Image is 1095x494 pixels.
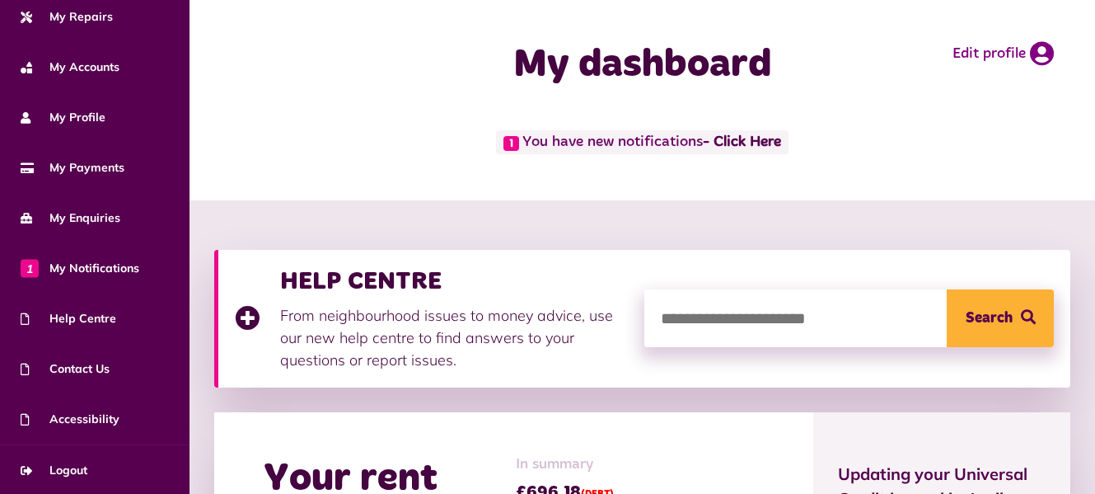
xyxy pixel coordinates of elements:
span: 1 [21,259,39,277]
span: My Profile [21,109,105,126]
span: My Payments [21,159,124,176]
h1: My dashboard [433,41,853,89]
span: 1 [503,136,519,151]
button: Search [947,289,1054,347]
span: Contact Us [21,360,110,378]
span: My Accounts [21,59,119,76]
h3: HELP CENTRE [280,266,628,296]
span: Logout [21,462,87,479]
span: You have new notifications [496,130,788,154]
span: In summary [516,454,614,476]
span: Search [966,289,1013,347]
p: From neighbourhood issues to money advice, use our new help centre to find answers to your questi... [280,304,628,371]
span: Accessibility [21,411,119,428]
span: My Notifications [21,260,139,277]
a: Edit profile [952,41,1054,66]
span: My Repairs [21,8,113,26]
a: - Click Here [703,135,781,150]
span: Help Centre [21,310,116,327]
span: My Enquiries [21,209,120,227]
